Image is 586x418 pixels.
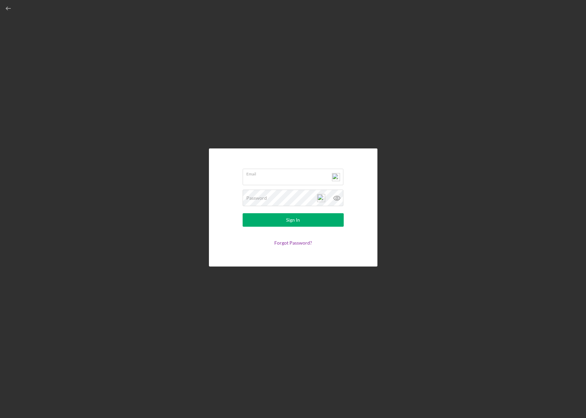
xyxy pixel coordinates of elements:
[332,173,340,181] img: npw-badge-icon-locked.svg
[286,213,300,227] div: Sign In
[274,240,312,246] a: Forgot Password?
[243,213,344,227] button: Sign In
[317,194,325,202] img: npw-badge-icon-locked.svg
[246,169,343,176] label: Email
[246,195,267,201] label: Password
